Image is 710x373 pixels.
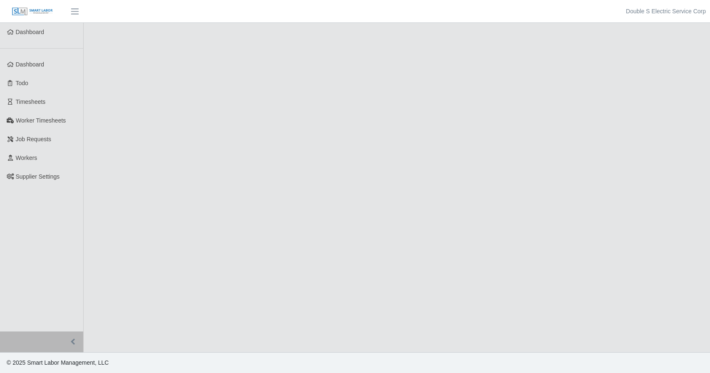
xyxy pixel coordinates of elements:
img: SLM Logo [12,7,53,16]
span: Todo [16,80,28,86]
span: © 2025 Smart Labor Management, LLC [7,359,109,366]
a: Double S Electric Service Corp [626,7,706,16]
span: Workers [16,155,37,161]
span: Dashboard [16,29,45,35]
span: Supplier Settings [16,173,60,180]
span: Dashboard [16,61,45,68]
span: Job Requests [16,136,52,142]
span: Timesheets [16,98,46,105]
span: Worker Timesheets [16,117,66,124]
